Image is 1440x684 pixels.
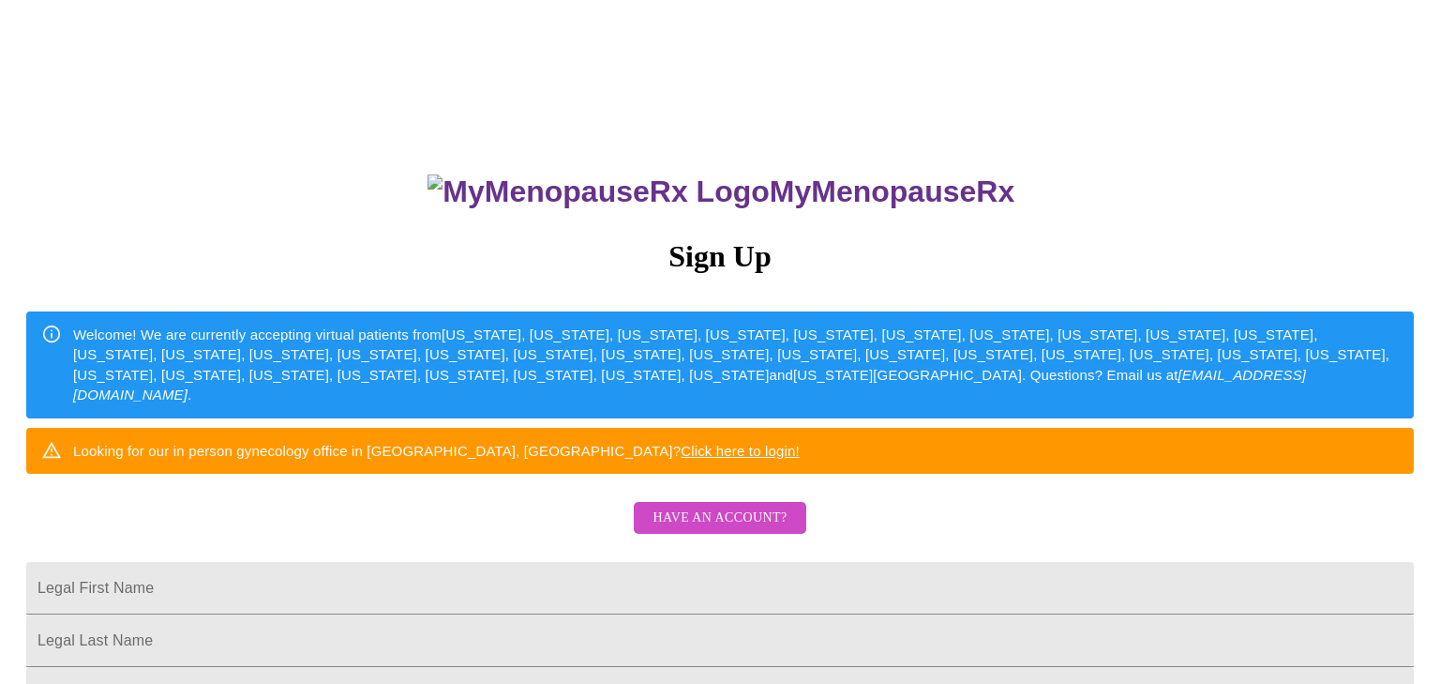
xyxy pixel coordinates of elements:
[427,175,769,209] img: MyMenopauseRx Logo
[29,175,1415,209] h3: MyMenopauseRx
[73,433,800,468] div: Looking for our in person gynecology office in [GEOGRAPHIC_DATA], [GEOGRAPHIC_DATA]?
[652,507,787,530] span: Have an account?
[681,443,800,459] a: Click here to login!
[26,239,1414,274] h3: Sign Up
[73,317,1399,413] div: Welcome! We are currently accepting virtual patients from [US_STATE], [US_STATE], [US_STATE], [US...
[629,523,810,539] a: Have an account?
[634,502,805,535] button: Have an account?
